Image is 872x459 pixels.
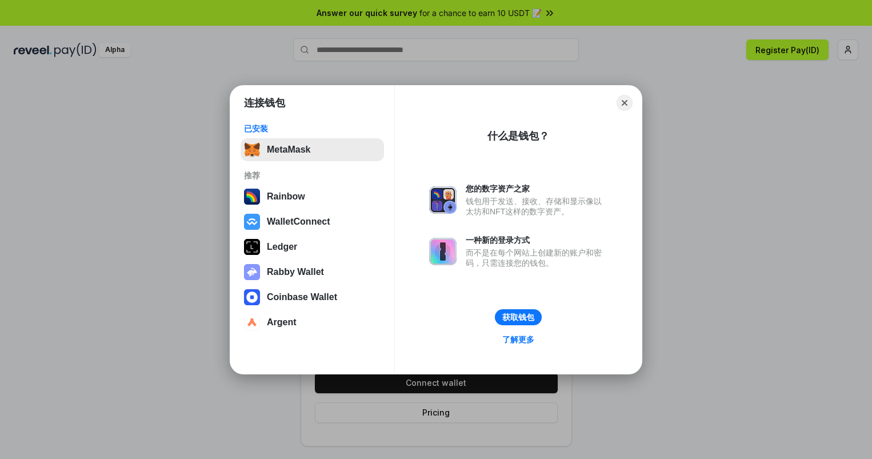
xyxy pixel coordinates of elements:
div: 什么是钱包？ [487,129,549,143]
button: 获取钱包 [495,309,542,325]
div: Argent [267,317,297,328]
div: MetaMask [267,145,310,155]
button: Rainbow [241,185,384,208]
img: svg+xml,%3Csvg%20width%3D%2228%22%20height%3D%2228%22%20viewBox%3D%220%200%2028%2028%22%20fill%3D... [244,214,260,230]
img: svg+xml,%3Csvg%20xmlns%3D%22http%3A%2F%2Fwww.w3.org%2F2000%2Fsvg%22%20fill%3D%22none%22%20viewBox... [429,186,457,214]
div: Ledger [267,242,297,252]
img: svg+xml,%3Csvg%20xmlns%3D%22http%3A%2F%2Fwww.w3.org%2F2000%2Fsvg%22%20fill%3D%22none%22%20viewBox... [429,238,457,265]
img: svg+xml,%3Csvg%20xmlns%3D%22http%3A%2F%2Fwww.w3.org%2F2000%2Fsvg%22%20fill%3D%22none%22%20viewBox... [244,264,260,280]
img: svg+xml,%3Csvg%20width%3D%22120%22%20height%3D%22120%22%20viewBox%3D%220%200%20120%20120%22%20fil... [244,189,260,205]
div: 一种新的登录方式 [466,235,607,245]
div: Rainbow [267,191,305,202]
div: 了解更多 [502,334,534,345]
img: svg+xml,%3Csvg%20width%3D%2228%22%20height%3D%2228%22%20viewBox%3D%220%200%2028%2028%22%20fill%3D... [244,289,260,305]
h1: 连接钱包 [244,96,285,110]
img: svg+xml,%3Csvg%20fill%3D%22none%22%20height%3D%2233%22%20viewBox%3D%220%200%2035%2033%22%20width%... [244,142,260,158]
button: Argent [241,311,384,334]
div: 已安装 [244,123,381,134]
button: Coinbase Wallet [241,286,384,309]
button: WalletConnect [241,210,384,233]
div: 获取钱包 [502,312,534,322]
a: 了解更多 [495,332,541,347]
div: Coinbase Wallet [267,292,337,302]
img: svg+xml,%3Csvg%20width%3D%2228%22%20height%3D%2228%22%20viewBox%3D%220%200%2028%2028%22%20fill%3D... [244,314,260,330]
div: Rabby Wallet [267,267,324,277]
div: 钱包用于发送、接收、存储和显示像以太坊和NFT这样的数字资产。 [466,196,607,217]
img: svg+xml,%3Csvg%20xmlns%3D%22http%3A%2F%2Fwww.w3.org%2F2000%2Fsvg%22%20width%3D%2228%22%20height%3... [244,239,260,255]
div: WalletConnect [267,217,330,227]
button: Rabby Wallet [241,261,384,284]
div: 您的数字资产之家 [466,183,607,194]
button: Close [617,95,633,111]
div: 而不是在每个网站上创建新的账户和密码，只需连接您的钱包。 [466,248,607,268]
button: Ledger [241,236,384,258]
button: MetaMask [241,138,384,161]
div: 推荐 [244,170,381,181]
